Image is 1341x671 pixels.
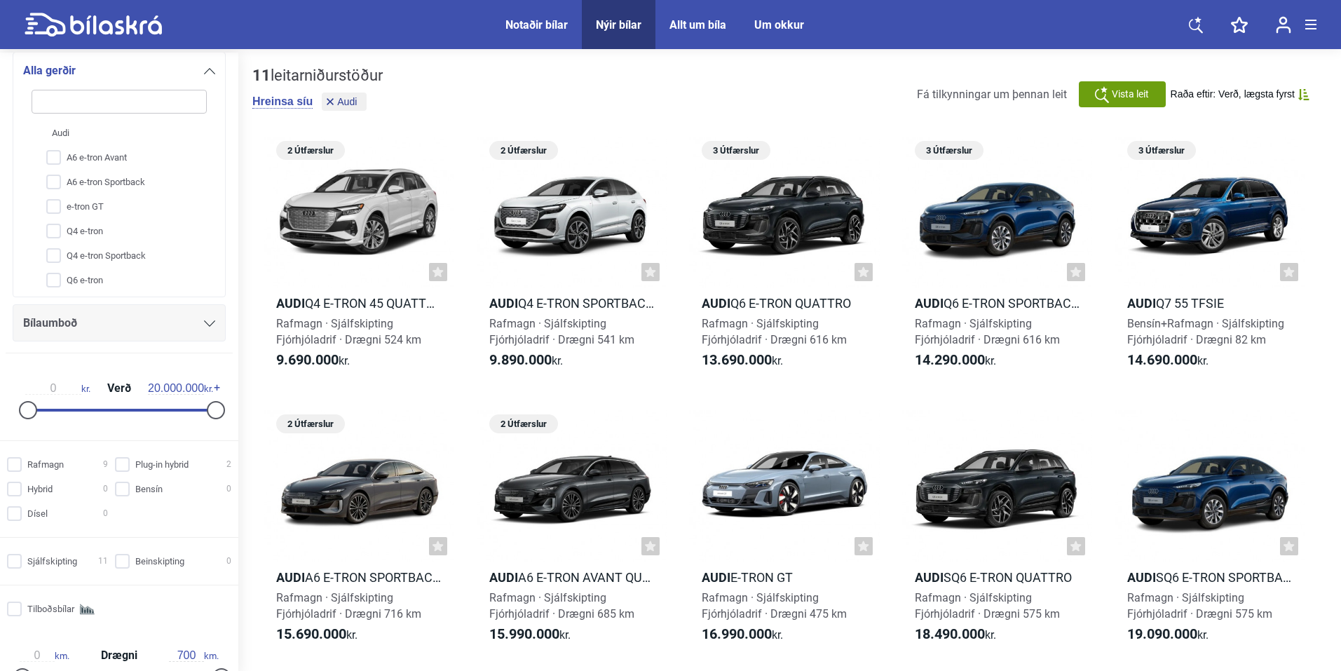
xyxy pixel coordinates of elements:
span: Plug-in hybrid [135,457,189,472]
span: Beinskipting [135,554,184,569]
a: AudiSQ6 e-tron Sportback QuattroRafmagn · SjálfskiptingFjórhjóladrif · Drægni 575 km19.090.000kr. [1115,409,1305,655]
span: Raða eftir: Verð, lægsta fyrst [1171,88,1295,100]
span: kr. [489,626,571,643]
span: Bensín+Rafmagn · Sjálfskipting Fjórhjóladrif · Drægni 82 km [1127,317,1284,346]
span: 2 Útfærslur [283,141,338,160]
span: 3 Útfærslur [922,141,976,160]
span: kr. [915,626,996,643]
a: 2 ÚtfærslurAudiQ4 e-tron 45 QuattroRafmagn · SjálfskiptingFjórhjóladrif · Drægni 524 km9.690.000kr. [264,136,454,381]
h2: Q6 e-tron Sportback Quattro [902,295,1093,311]
span: 2 Útfærslur [283,414,338,433]
span: 0 [226,482,231,496]
b: 18.490.000 [915,625,985,642]
span: Rafmagn · Sjálfskipting Fjórhjóladrif · Drægni 475 km [702,591,847,621]
a: Allt um bíla [669,18,726,32]
span: kr. [276,626,358,643]
a: Notaðir bílar [505,18,568,32]
span: 9 [103,457,108,472]
h2: SQ6 e-tron Quattro [902,569,1093,585]
span: Rafmagn · Sjálfskipting Fjórhjóladrif · Drægni 616 km [702,317,847,346]
span: kr. [148,382,213,395]
span: Rafmagn · Sjálfskipting Fjórhjóladrif · Drægni 541 km [489,317,634,346]
span: kr. [702,352,783,369]
b: 9.690.000 [276,351,339,368]
span: Rafmagn · Sjálfskipting Fjórhjóladrif · Drægni 524 km [276,317,421,346]
span: 0 [103,482,108,496]
span: Tilboðsbílar [27,602,74,616]
span: Rafmagn [27,457,64,472]
b: Audi [489,296,518,311]
a: Audie-tron GTRafmagn · SjálfskiptingFjórhjóladrif · Drægni 475 km16.990.000kr. [689,409,880,655]
div: leitarniðurstöður [252,67,383,85]
span: 2 Útfærslur [496,414,551,433]
b: Audi [702,570,730,585]
a: Nýir bílar [596,18,641,32]
b: 13.690.000 [702,351,772,368]
span: Rafmagn · Sjálfskipting Fjórhjóladrif · Drægni 616 km [915,317,1060,346]
span: kr. [915,352,996,369]
span: Rafmagn · Sjálfskipting Fjórhjóladrif · Drægni 685 km [489,591,634,621]
span: Alla gerðir [23,61,76,81]
span: Bensín [135,482,163,496]
h2: A6 e-tron Avant quattro [477,569,667,585]
h2: e-tron GT [689,569,880,585]
span: 11 [98,554,108,569]
span: kr. [1127,352,1209,369]
b: Audi [1127,296,1156,311]
b: Audi [489,570,518,585]
a: AudiSQ6 e-tron QuattroRafmagn · SjálfskiptingFjórhjóladrif · Drægni 575 km18.490.000kr. [902,409,1093,655]
b: Audi [276,296,305,311]
a: 2 ÚtfærslurAudiA6 e-tron Sportback quattroRafmagn · SjálfskiptingFjórhjóladrif · Drægni 716 km15.... [264,409,454,655]
span: Verð [104,383,135,394]
span: kr. [1127,626,1209,643]
b: 16.990.000 [702,625,772,642]
span: Audi [337,97,357,107]
h2: Q6 e-tron Quattro [689,295,880,311]
span: Vista leit [1112,87,1149,102]
span: 0 [226,554,231,569]
h2: Q7 55 TFSIe [1115,295,1305,311]
a: 2 ÚtfærslurAudiQ4 e-tron Sportback 45 QuattroRafmagn · SjálfskiptingFjórhjóladrif · Drægni 541 km... [477,136,667,381]
b: 19.090.000 [1127,625,1197,642]
span: Dísel [27,506,48,521]
a: Um okkur [754,18,804,32]
img: user-login.svg [1276,16,1291,34]
h2: Q4 e-tron 45 Quattro [264,295,454,311]
button: Audi [322,93,367,111]
span: kr. [25,382,90,395]
b: 14.690.000 [1127,351,1197,368]
button: Hreinsa síu [252,95,313,109]
h2: Q4 e-tron Sportback 45 Quattro [477,295,667,311]
span: 3 Útfærslur [1134,141,1189,160]
b: 14.290.000 [915,351,985,368]
h2: A6 e-tron Sportback quattro [264,569,454,585]
a: 3 ÚtfærslurAudiQ7 55 TFSIeBensín+Rafmagn · SjálfskiptingFjórhjóladrif · Drægni 82 km14.690.000kr. [1115,136,1305,381]
b: Audi [1127,570,1156,585]
span: Rafmagn · Sjálfskipting Fjórhjóladrif · Drægni 575 km [915,591,1060,621]
span: km. [20,649,69,662]
span: 2 Útfærslur [496,141,551,160]
span: Fá tilkynningar um þennan leit [917,88,1067,101]
a: 3 ÚtfærslurAudiQ6 e-tron QuattroRafmagn · SjálfskiptingFjórhjóladrif · Drægni 616 km13.690.000kr. [689,136,880,381]
b: 9.890.000 [489,351,552,368]
span: kr. [702,626,783,643]
b: 11 [252,67,271,84]
h2: SQ6 e-tron Sportback Quattro [1115,569,1305,585]
span: 2 [226,457,231,472]
span: kr. [276,352,350,369]
span: Hybrid [27,482,53,496]
a: 2 ÚtfærslurAudiA6 e-tron Avant quattroRafmagn · SjálfskiptingFjórhjóladrif · Drægni 685 km15.990.... [477,409,667,655]
b: Audi [915,296,944,311]
b: Audi [276,570,305,585]
span: Drægni [97,650,141,661]
span: kr. [489,352,563,369]
span: Bílaumboð [23,313,77,333]
b: 15.690.000 [276,625,346,642]
span: km. [169,649,219,662]
span: 3 Útfærslur [709,141,763,160]
span: Sjálfskipting [27,554,77,569]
